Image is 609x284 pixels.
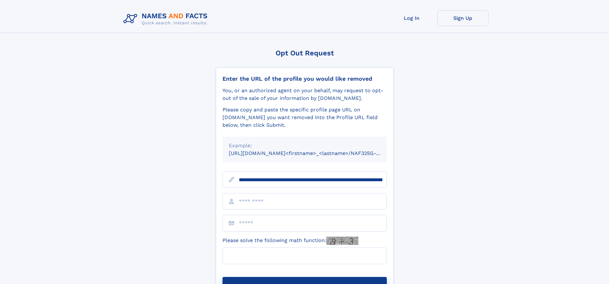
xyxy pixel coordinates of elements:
[229,142,380,150] div: Example:
[437,10,488,26] a: Sign Up
[223,87,387,102] div: You, or an authorized agent on your behalf, may request to opt-out of the sale of your informatio...
[229,150,399,156] small: [URL][DOMAIN_NAME]<firstname>_<lastname>/NAF325G-xxxxxxxx
[216,49,394,57] div: Opt Out Request
[223,237,358,245] label: Please solve the following math function:
[121,10,213,28] img: Logo Names and Facts
[386,10,437,26] a: Log In
[223,106,387,129] div: Please copy and paste the specific profile page URL on [DOMAIN_NAME] you want removed into the Pr...
[223,75,387,82] div: Enter the URL of the profile you would like removed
